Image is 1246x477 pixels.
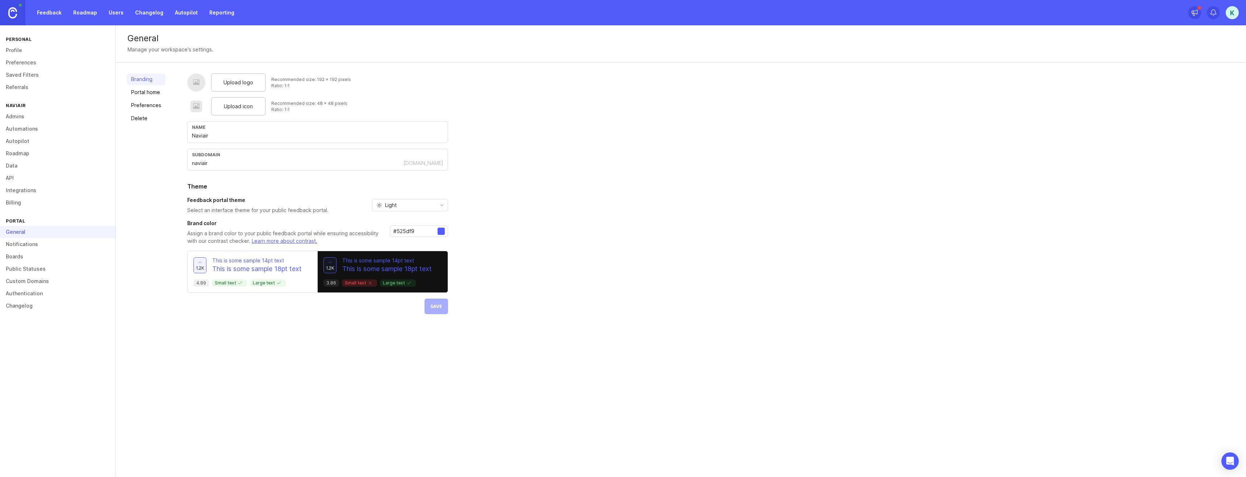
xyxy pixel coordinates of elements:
div: Ratio: 1:1 [271,83,351,89]
div: Name [192,124,443,130]
p: Select an interface theme for your public feedback portal. [187,207,329,214]
a: Users [104,6,128,19]
p: Small text [345,280,374,286]
p: 4.89 [196,280,206,286]
button: 1.2k [193,257,206,273]
button: 1.2k [323,257,336,273]
a: Learn more about contrast. [252,238,317,244]
span: 1.2k [196,265,204,271]
div: Ratio: 1:1 [271,106,347,113]
div: .[DOMAIN_NAME] [402,160,443,167]
a: Branding [127,73,166,85]
p: Small text [215,280,244,286]
p: Large text [383,280,413,286]
a: Delete [127,113,166,124]
div: subdomain [192,152,443,157]
span: Light [385,201,397,209]
p: This is some sample 14pt text [342,257,432,264]
p: 3.86 [326,280,336,286]
span: Upload logo [223,79,253,86]
a: Roadmap [69,6,101,19]
h3: Brand color [187,220,384,227]
img: Canny Home [8,7,17,18]
span: 1.2k [326,265,334,271]
p: This is some sample 18pt text [212,264,302,274]
a: Changelog [131,6,168,19]
a: Portal home [127,86,166,98]
button: K [1226,6,1239,19]
h3: Feedback portal theme [187,197,329,204]
a: Feedback [33,6,66,19]
p: This is some sample 14pt text [212,257,302,264]
p: Assign a brand color to your public feedback portal while ensuring accessibility with our contras... [187,230,384,245]
p: Large text [253,280,283,286]
div: Manage your workspace's settings. [127,46,213,54]
a: Autopilot [171,6,202,19]
div: Recommended size: 48 x 48 pixels [271,100,347,106]
div: toggle menu [372,199,448,211]
div: Recommended size: 192 x 192 pixels [271,76,351,83]
span: Upload icon [224,102,253,110]
input: Subdomain [192,159,402,167]
svg: toggle icon [436,202,448,208]
svg: prefix icon Sun [376,202,382,208]
div: Open Intercom Messenger [1221,452,1239,470]
p: This is some sample 18pt text [342,264,432,274]
div: General [127,34,1234,43]
a: Reporting [205,6,239,19]
h2: Theme [187,182,448,191]
a: Preferences [127,100,166,111]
